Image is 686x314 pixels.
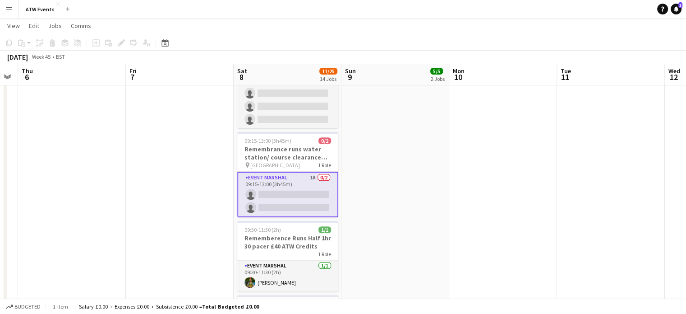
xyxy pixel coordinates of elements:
span: 1 Role [318,162,331,169]
span: Wed [668,67,680,75]
app-card-role: Event Marshal2A0/509:15-13:00 (3h45m) [237,45,338,128]
span: 8 [236,72,247,82]
div: 2 Jobs [431,75,445,82]
span: 6 [20,72,33,82]
span: 1 item [50,303,71,310]
span: 1/1 [318,226,331,233]
span: Tue [561,67,571,75]
span: Thu [22,67,33,75]
a: 3 [671,4,681,14]
span: 12 [667,72,680,82]
span: Total Budgeted £0.00 [202,303,259,310]
span: Week 45 [30,53,52,60]
span: 9 [344,72,356,82]
h3: Rememberence Runs Half 1hr 30 pacer £40 ATW Credits [237,234,338,250]
span: 1 Role [318,251,331,258]
span: 11 [559,72,571,82]
app-job-card: 09:30-11:30 (2h)1/1Rememberence Runs Half 1hr 30 pacer £40 ATW Credits1 RoleEvent Marshal1/109:30... [237,221,338,291]
span: Comms [71,22,91,30]
span: Fri [129,67,137,75]
span: Sat [237,67,247,75]
span: Sun [345,67,356,75]
span: Edit [29,22,39,30]
span: 3 [678,2,682,8]
a: Comms [67,20,95,32]
span: Jobs [48,22,62,30]
span: 11/25 [319,68,337,75]
app-card-role: Event Marshal1/109:30-11:30 (2h)[PERSON_NAME] [237,261,338,291]
span: 09:30-11:30 (2h) [244,226,281,233]
span: 7 [128,72,137,82]
button: ATW Events [18,0,62,18]
div: Salary £0.00 + Expenses £0.00 + Subsistence £0.00 = [79,303,259,310]
span: View [7,22,20,30]
div: BST [56,53,65,60]
a: Edit [25,20,43,32]
div: 14 Jobs [320,75,337,82]
span: [GEOGRAPHIC_DATA] [250,162,300,169]
span: 09:15-13:00 (3h45m) [244,137,291,144]
app-card-role: Event Marshal1A0/209:15-13:00 (3h45m) [237,172,338,217]
span: 0/2 [318,137,331,144]
h3: Remembrance runs water station/ course clearance £20 atw credits per hour [237,145,338,161]
span: Mon [453,67,465,75]
a: View [4,20,23,32]
span: 10 [451,72,465,82]
div: [DATE] [7,52,28,61]
a: Jobs [45,20,65,32]
button: Budgeted [5,302,42,312]
span: Budgeted [14,304,41,310]
span: 5/5 [430,68,443,75]
app-job-card: 09:15-13:00 (3h45m)0/2Remembrance runs water station/ course clearance £20 atw credits per hour [... [237,132,338,217]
